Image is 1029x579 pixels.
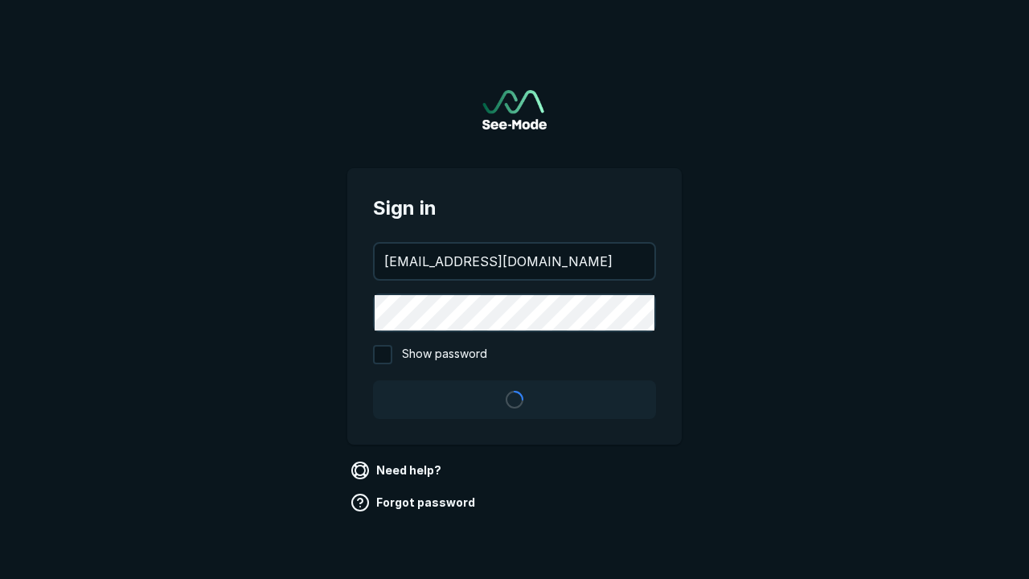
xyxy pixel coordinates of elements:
a: Forgot password [347,490,482,515]
span: Show password [402,345,487,364]
a: Need help? [347,458,448,483]
input: your@email.com [375,244,654,279]
a: Go to sign in [482,90,547,129]
span: Sign in [373,194,656,223]
img: See-Mode Logo [482,90,547,129]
